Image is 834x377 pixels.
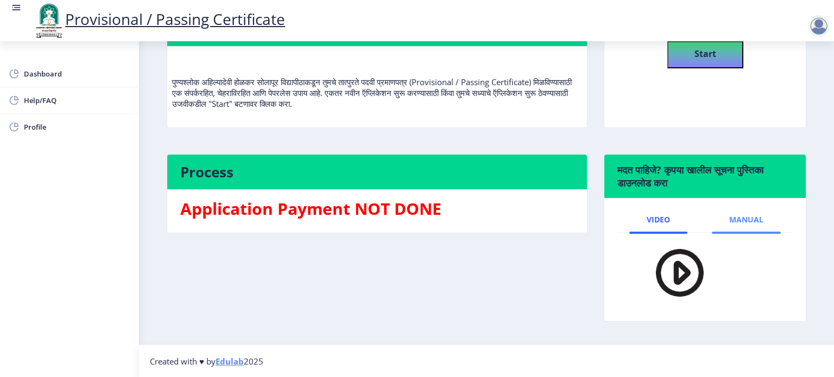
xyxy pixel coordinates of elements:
span: Dashboard [24,67,130,80]
img: logo [33,2,65,39]
a: Manual [712,207,781,233]
span: Created with ♥ by 2025 [150,356,263,367]
span: Video [647,215,670,224]
h3: Application Payment NOT DONE [180,198,574,220]
b: Start [694,48,716,60]
p: पुण्यश्लोक अहिल्यादेवी होळकर सोलापूर विद्यापीठाकडून तुमचे तात्पुरते पदवी प्रमाणपत्र (Provisional ... [172,55,582,109]
a: Provisional / Passing Certificate [33,9,285,29]
a: Video [629,207,687,233]
a: Edulab [216,356,244,367]
span: Manual [729,215,763,224]
img: PLAY.png [635,241,711,304]
span: Profile [24,120,130,133]
span: Help/FAQ [24,94,130,107]
button: Start [667,41,743,68]
h6: मदत पाहिजे? कृपया खालील सूचना पुस्तिका डाउनलोड करा [617,163,793,189]
h4: Process [180,163,574,181]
